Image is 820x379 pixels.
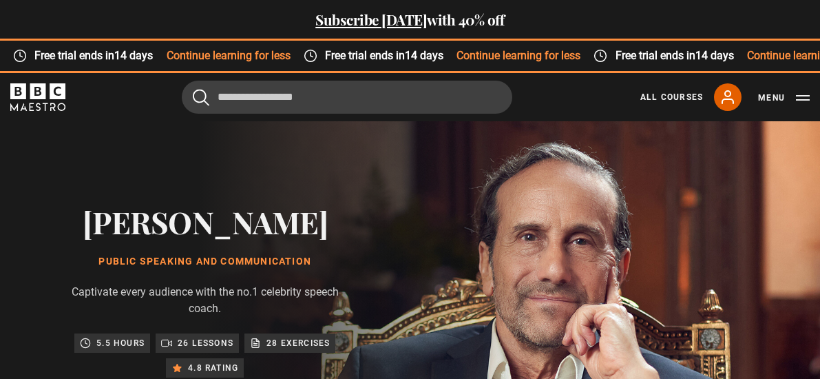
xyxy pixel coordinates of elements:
[758,91,810,105] button: Toggle navigation
[193,89,209,106] button: Submit the search query
[316,48,455,64] span: Free trial ends in
[607,48,746,64] span: Free trial ends in
[67,256,343,267] h1: Public Speaking and Communication
[26,48,165,64] span: Free trial ends in
[182,81,512,114] input: Search
[188,361,238,375] p: 4.8 rating
[67,204,343,239] h2: [PERSON_NAME]
[404,49,443,62] time: 14 days
[96,336,145,350] p: 5.5 hours
[67,284,343,317] p: Captivate every audience with the no.1 celebrity speech coach.
[640,91,703,103] a: All Courses
[315,10,427,29] a: Subscribe [DATE]
[114,49,152,62] time: 14 days
[10,83,65,111] svg: BBC Maestro
[694,49,733,62] time: 14 days
[178,336,233,350] p: 26 lessons
[289,48,580,64] div: Continue learning for less
[266,336,330,350] p: 28 exercises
